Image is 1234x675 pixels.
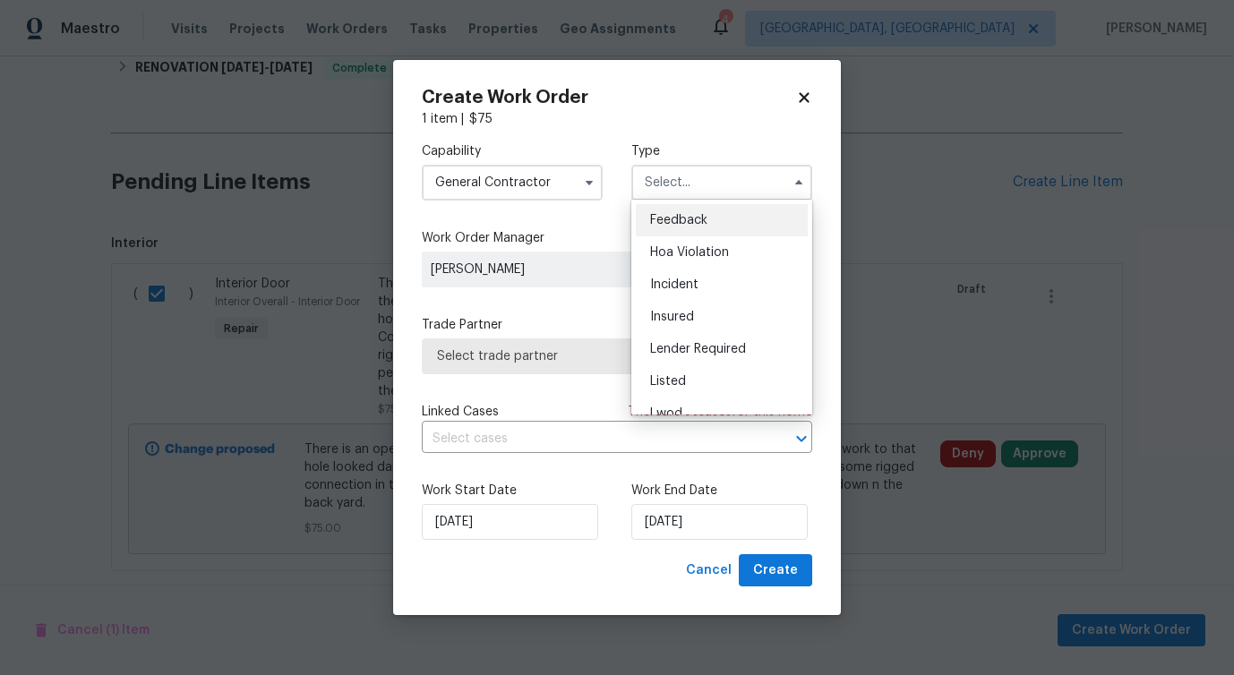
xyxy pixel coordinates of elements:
[422,482,603,500] label: Work Start Date
[650,278,698,291] span: Incident
[422,89,796,107] h2: Create Work Order
[422,316,812,334] label: Trade Partner
[422,504,598,540] input: M/D/YYYY
[788,172,810,193] button: Hide options
[431,261,689,278] span: [PERSON_NAME]
[753,560,798,582] span: Create
[631,482,812,500] label: Work End Date
[437,347,797,365] span: Select trade partner
[631,165,812,201] input: Select...
[422,229,812,247] label: Work Order Manager
[650,311,694,323] span: Insured
[631,504,808,540] input: M/D/YYYY
[650,407,682,420] span: Lwod
[422,110,812,128] div: 1 item |
[650,343,746,355] span: Lender Required
[686,560,732,582] span: Cancel
[650,246,729,259] span: Hoa Violation
[422,165,603,201] input: Select...
[650,375,686,388] span: Listed
[789,426,814,451] button: Open
[469,113,493,125] span: $ 75
[631,142,812,160] label: Type
[650,214,707,226] span: Feedback
[578,172,600,193] button: Show options
[739,554,812,587] button: Create
[679,554,739,587] button: Cancel
[422,403,499,421] span: Linked Cases
[684,406,698,418] span: 14
[422,142,603,160] label: Capability
[422,425,762,453] input: Select cases
[628,403,812,421] span: There are case s for this home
